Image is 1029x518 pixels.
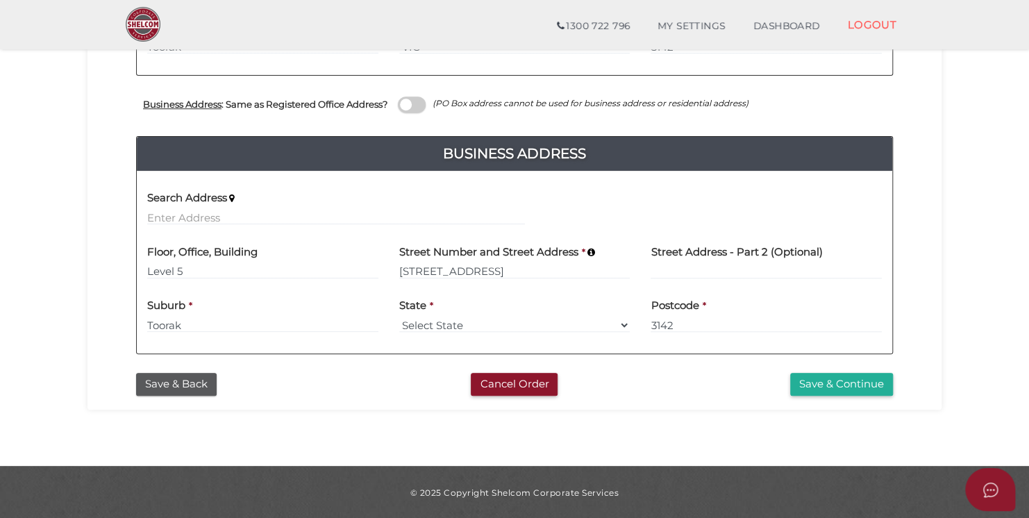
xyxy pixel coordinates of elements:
[143,99,221,110] u: Business Address
[147,300,185,312] h4: Suburb
[587,248,595,257] i: Keep typing in your address(including suburb) until it appears
[651,317,882,333] input: Postcode must be exactly 4 digits
[147,247,258,258] h4: Floor, Office, Building
[739,12,834,40] a: DASHBOARD
[471,373,558,396] button: Cancel Order
[399,300,426,312] h4: State
[543,12,644,40] a: 1300 722 796
[137,142,892,165] h4: Business Address
[833,10,910,39] a: LOGOUT
[399,247,578,258] h4: Street Number and Street Address
[651,300,698,312] h4: Postcode
[98,487,931,499] div: © 2025 Copyright Shelcom Corporate Services
[433,98,748,108] i: (PO Box address cannot be used for business address or residential address)
[143,99,387,110] h4: : Same as Registered Office Address?
[651,247,822,258] h4: Street Address - Part 2 (Optional)
[965,468,1015,511] button: Open asap
[136,373,217,396] button: Save & Back
[399,264,630,279] input: Enter Address
[147,192,227,204] h4: Search Address
[790,373,893,396] button: Save & Continue
[229,194,235,203] i: Keep typing in your address(including suburb) until it appears
[147,210,525,225] input: Enter Address
[644,12,739,40] a: MY SETTINGS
